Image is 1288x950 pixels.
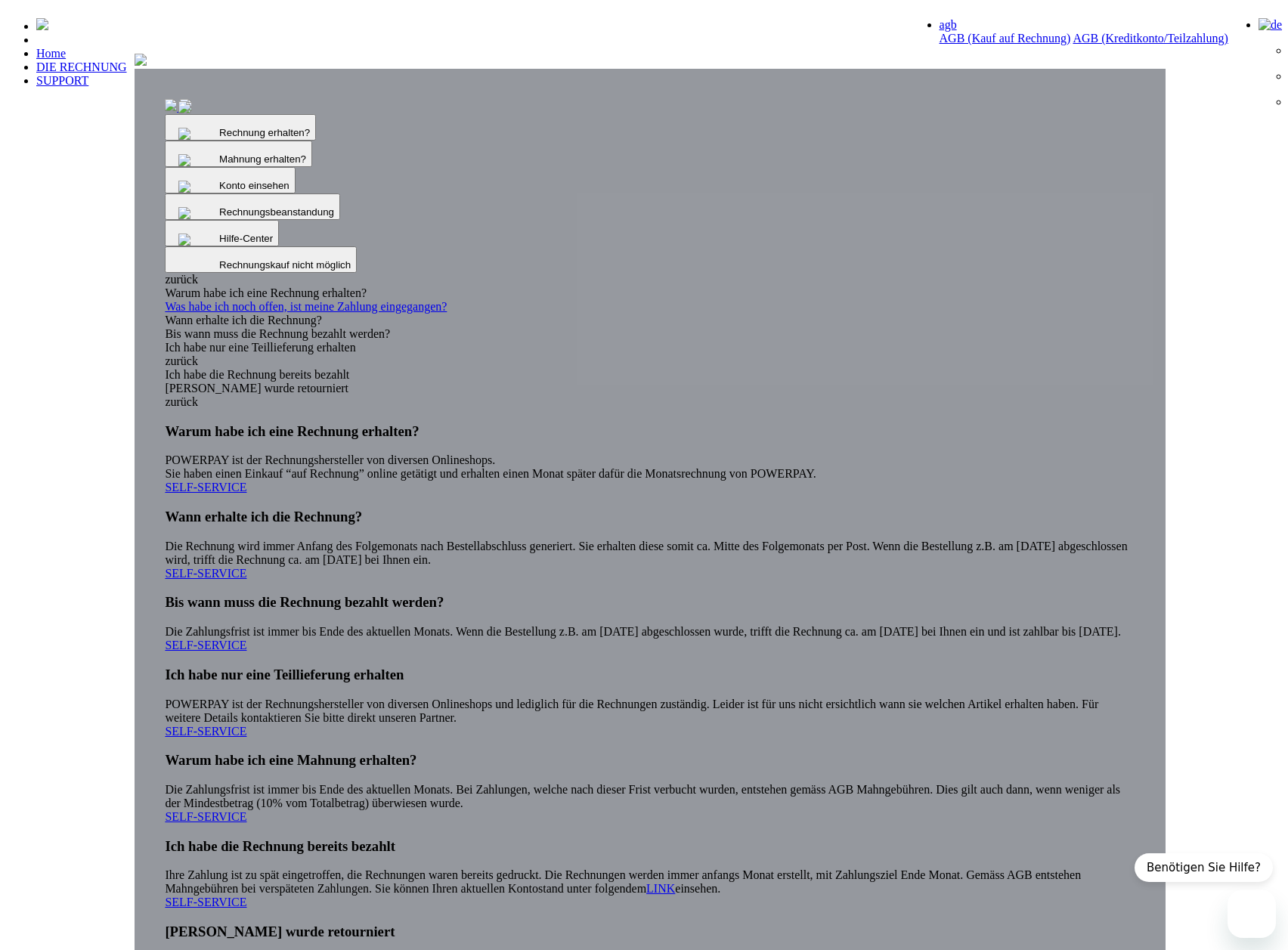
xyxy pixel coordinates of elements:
[165,896,246,908] a: SELF-SERVICE
[165,752,1135,769] h3: Warum habe ich eine Mahnung erhalten?
[36,74,88,87] a: SUPPORT
[165,594,1135,611] h3: Bis wann muss die Rechnung bezahlt werden?
[165,300,1135,314] a: Was habe ich noch offen, ist meine Zahlung eingegangen?
[165,667,1135,738] div: POWERPAY ist der Rechnungshersteller von diversen Onlineshops und lediglich für die Rechnungen zu...
[165,141,312,167] button: Mahnung erhalten?
[165,231,279,244] a: Hilfe-Center
[165,246,357,273] button: Rechnungskauf nicht möglich
[165,99,177,111] img: single_invoice_powerpay_de.jpg
[165,382,1135,395] div: [PERSON_NAME] wurde retourniert
[165,368,1135,382] div: Ich habe die Rechnung bereits bezahlt
[36,60,127,73] a: DIE RECHNUNG
[165,205,340,218] a: Rechnungsbeanstandung
[165,258,357,271] a: Rechnungskauf nicht möglich
[165,152,312,165] a: Mahnung erhalten?
[165,220,279,246] button: Hilfe-Center
[940,32,1071,45] a: AGB (Kauf auf Rechnung)
[940,18,957,31] a: agb
[165,924,1135,940] h3: [PERSON_NAME] wurde retourniert
[165,594,1135,652] div: Die Zahlungsfrist ist immer bis Ende des aktuellen Monats. Wenn die Bestellung z.B. am [DATE] abg...
[165,395,198,408] a: zurück
[165,481,246,494] a: SELF-SERVICE
[175,177,220,196] img: qb_warning.svg
[219,153,306,165] span: Mahnung erhalten?
[165,752,1135,824] div: Die Zahlungsfrist ist immer bis Ende des aktuellen Monats. Bei Zahlungen, welche nach dieser Fris...
[165,838,1135,855] h3: Ich habe die Rechnung bereits bezahlt
[165,125,316,138] a: Rechnung erhalten?
[165,423,1135,495] div: POWERPAY ist der Rechnungshersteller von diversen Onlineshops. Sie haben einen Einkauf “auf Rechn...
[165,273,1135,286] div: zurück
[165,667,1135,683] h3: Ich habe nur eine Teillieferung erhalten
[165,193,340,220] button: Rechnungsbeanstandung
[1259,18,1282,32] img: de
[175,230,220,249] img: qb_close.svg
[165,167,295,193] button: Konto einsehen
[165,114,316,141] button: Rechnung erhalten?
[165,639,246,651] a: SELF-SERVICE
[165,354,1135,368] div: zurück
[175,150,220,170] img: qb_search.svg
[175,124,220,144] img: qb_bell.svg
[1228,890,1276,938] iframe: Schaltfläche zum Öffnen des Messaging-Fensters
[165,327,1135,341] div: Bis wann muss die Rechnung bezahlt werden?
[1135,853,1273,882] div: Benötigen Sie Hilfe?
[36,18,48,30] img: logo-powerpay-white.svg
[219,259,351,271] span: Rechnungskauf nicht möglich
[165,341,1135,354] div: Ich habe nur eine Teillieferung erhalten
[219,127,310,138] span: Rechnung erhalten?
[165,725,246,738] a: SELF-SERVICE
[165,178,295,191] a: Konto einsehen
[165,509,1135,525] h3: Wann erhalte ich die Rechnung?
[646,882,675,895] a: LINK
[165,810,246,823] a: SELF-SERVICE
[165,286,1135,300] div: Warum habe ich eine Rechnung erhalten?
[165,838,1135,910] div: Ihre Zahlung ist zu spät eingetroffen, die Rechnungen waren bereits gedruckt. Die Rechnungen werd...
[165,509,1135,580] div: Die Rechnung wird immer Anfang des Folgemonats nach Bestellabschluss generiert. Sie erhalten dies...
[175,203,220,223] img: qb_help.svg
[219,233,273,244] span: Hilfe-Center
[135,54,147,66] img: title-powerpay_de.svg
[165,423,1135,440] h3: Warum habe ich eine Rechnung erhalten?
[36,47,66,60] a: Home
[165,314,1135,327] div: Wann erhalte ich die Rechnung?
[165,567,246,580] a: SELF-SERVICE
[219,206,334,218] span: Rechnungsbeanstandung
[219,180,289,191] span: Konto einsehen
[175,97,220,117] img: qb_bill.svg
[1073,32,1228,45] a: AGB (Kreditkonto/Teilzahlung)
